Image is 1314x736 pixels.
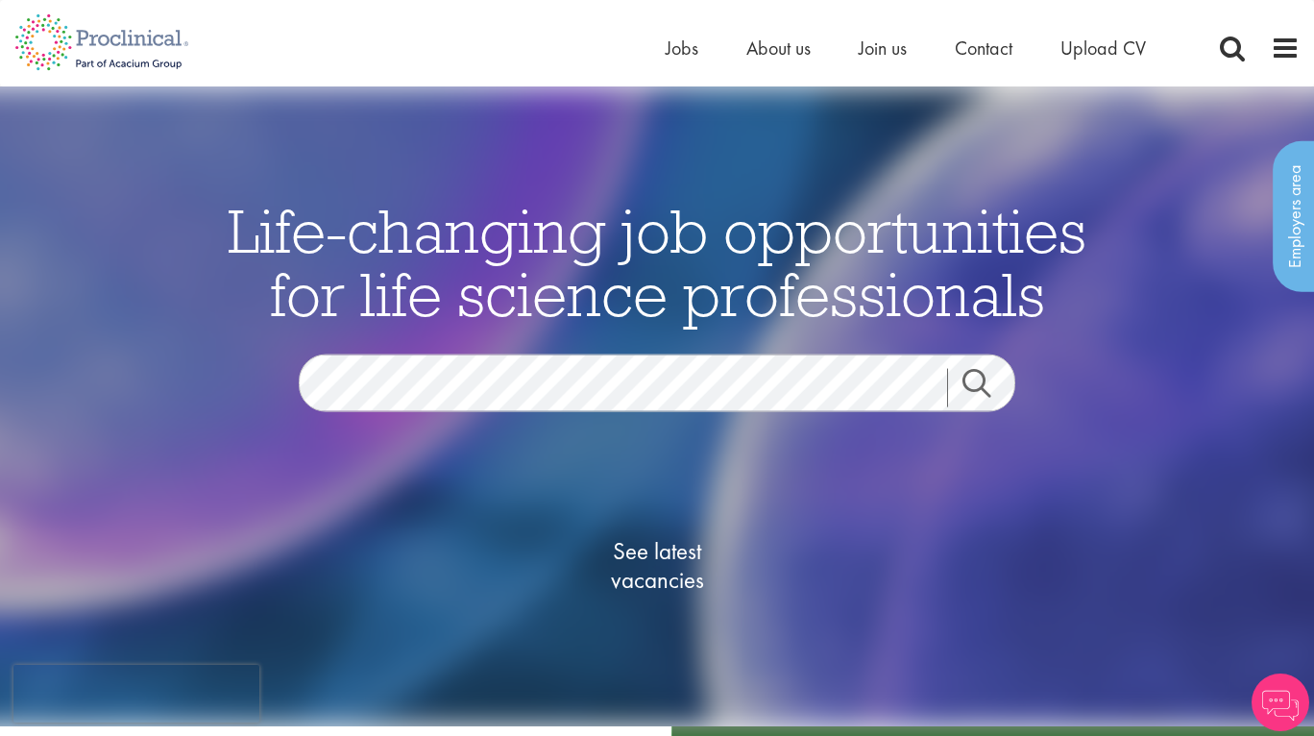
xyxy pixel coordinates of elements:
a: Jobs [666,36,698,61]
a: Contact [955,36,1012,61]
a: Join us [859,36,907,61]
span: Life-changing job opportunities for life science professionals [228,192,1086,332]
a: Upload CV [1060,36,1146,61]
img: Chatbot [1252,674,1309,731]
a: About us [746,36,811,61]
a: Job search submit button [947,369,1030,407]
span: See latest vacancies [561,537,753,595]
iframe: reCAPTCHA [13,665,259,723]
a: See latestvacancies [561,460,753,672]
